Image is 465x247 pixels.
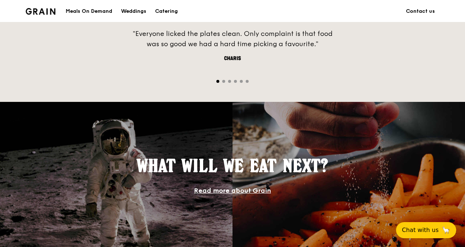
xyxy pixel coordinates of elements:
span: Go to slide 2 [222,80,225,83]
div: Meals On Demand [66,0,112,22]
div: Catering [155,0,178,22]
div: Charis [122,55,343,62]
a: Read more about Grain [194,187,271,195]
span: Go to slide 3 [228,80,231,83]
img: Grain [26,8,55,15]
span: Go to slide 5 [240,80,243,83]
span: Go to slide 1 [216,80,219,83]
div: "Everyone licked the plates clean. Only complaint is that food was so good we had a hard time pic... [122,29,343,49]
span: What will we eat next? [137,155,328,176]
a: Catering [151,0,182,22]
a: Contact us [402,0,439,22]
button: Chat with us🦙 [396,222,456,238]
div: Weddings [121,0,146,22]
span: Go to slide 4 [234,80,237,83]
span: Chat with us [402,226,439,235]
span: Go to slide 6 [246,80,249,83]
span: 🦙 [442,226,450,235]
a: Weddings [117,0,151,22]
